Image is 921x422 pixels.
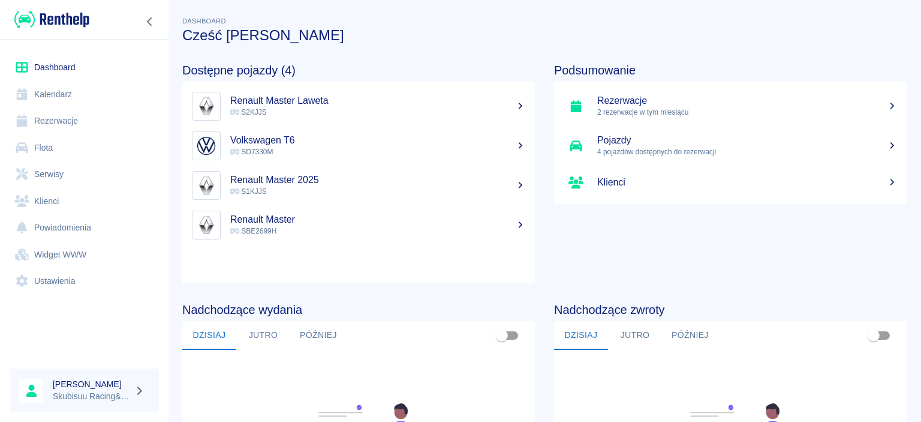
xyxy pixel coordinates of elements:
a: Serwisy [10,161,159,188]
h4: Podsumowanie [554,63,907,77]
button: Dzisiaj [182,321,236,350]
span: Pokaż przypisane tylko do mnie [862,324,885,347]
img: Image [195,95,218,118]
img: Renthelp logo [14,10,89,29]
h4: Nadchodzące zwroty [554,303,907,317]
a: Klienci [554,166,907,199]
a: Widget WWW [10,241,159,268]
h5: Klienci [597,176,897,188]
button: Zwiń nawigację [141,14,159,29]
p: Skubisuu Racing&Rent [53,390,130,403]
a: Ustawienia [10,268,159,295]
button: Dzisiaj [554,321,608,350]
h4: Dostępne pojazdy (4) [182,63,535,77]
button: Później [290,321,347,350]
button: Jutro [236,321,290,350]
span: SD7330M [230,148,273,156]
span: S2KJJS [230,108,267,116]
img: Image [195,174,218,197]
img: Image [195,214,218,237]
span: S1KJJS [230,187,267,196]
a: Renthelp logo [10,10,89,29]
a: Powiadomienia [10,214,159,241]
button: Później [662,321,718,350]
h5: Renault Master Laweta [230,95,525,107]
a: Klienci [10,188,159,215]
p: 2 rezerwacje w tym miesiącu [597,107,897,118]
h5: Pojazdy [597,134,897,146]
a: ImageRenault Master Laweta S2KJJS [182,86,535,126]
a: Pojazdy4 pojazdów dostępnych do rezerwacji [554,126,907,166]
h3: Cześć [PERSON_NAME] [182,27,907,44]
a: Kalendarz [10,81,159,108]
a: Dashboard [10,54,159,81]
h4: Nadchodzące wydania [182,303,535,317]
span: Pokaż przypisane tylko do mnie [490,324,513,347]
h5: Rezerwacje [597,95,897,107]
a: Rezerwacje2 rezerwacje w tym miesiącu [554,86,907,126]
h5: Renault Master [230,214,525,226]
a: Flota [10,134,159,161]
a: ImageVolkswagen T6 SD7330M [182,126,535,166]
a: ImageRenault Master SBE2699H [182,205,535,245]
h6: [PERSON_NAME] [53,378,130,390]
h5: Volkswagen T6 [230,134,525,146]
button: Jutro [608,321,662,350]
img: Image [195,134,218,157]
span: Dashboard [182,17,226,25]
h5: Renault Master 2025 [230,174,525,186]
a: Rezerwacje [10,107,159,134]
span: SBE2699H [230,227,276,235]
a: ImageRenault Master 2025 S1KJJS [182,166,535,205]
p: 4 pojazdów dostępnych do rezerwacji [597,146,897,157]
